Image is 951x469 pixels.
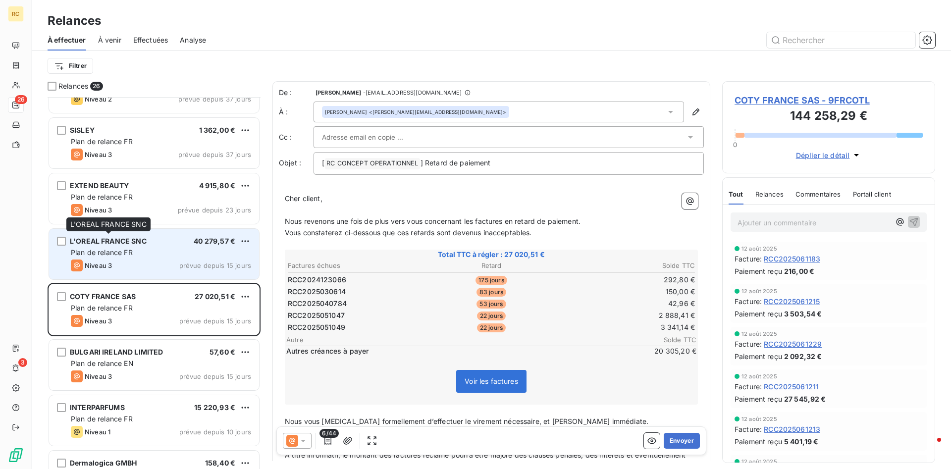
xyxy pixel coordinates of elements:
[70,348,163,356] span: BULGARI IRELAND LIMITED
[764,339,822,349] span: RCC2025061229
[70,181,129,190] span: EXTEND BEAUTY
[286,250,696,260] span: Total TTC à régler : 27 020,51 €
[735,394,782,404] span: Paiement reçu
[85,428,110,436] span: Niveau 1
[205,459,235,467] span: 158,40 €
[71,359,134,367] span: Plan de relance EN
[637,346,696,356] span: 20 305,20 €
[71,415,133,423] span: Plan de relance FR
[325,158,420,169] span: RC CONCEPT OPERATIONNEL
[8,447,24,463] img: Logo LeanPay
[48,12,101,30] h3: Relances
[755,190,784,198] span: Relances
[98,35,121,45] span: À venir
[560,298,695,309] td: 42,96 €
[764,381,819,392] span: RCC2025061211
[767,32,915,48] input: Rechercher
[285,417,648,425] span: Nous vous [MEDICAL_DATA] formellement d’effectuer le virement nécessaire, et [PERSON_NAME] immédi...
[70,403,125,412] span: INTERPARFUMS
[90,82,103,91] span: 26
[85,261,112,269] span: Niveau 3
[194,237,235,245] span: 40 279,57 €
[735,107,923,127] h3: 144 258,29 €
[288,322,345,332] span: RCC2025051049
[70,220,147,228] span: L'OREAL FRANCE SNC
[195,292,235,301] span: 27 020,51 €
[316,90,361,96] span: [PERSON_NAME]
[48,58,93,74] button: Filtrer
[477,323,506,332] span: 22 jours
[279,107,314,117] label: À :
[764,424,820,434] span: RCC2025061213
[71,137,133,146] span: Plan de relance FR
[325,108,367,115] span: [PERSON_NAME]
[853,190,891,198] span: Portail client
[421,158,491,167] span: ] Retard de paiement
[8,97,23,113] a: 26
[735,351,782,362] span: Paiement reçu
[286,336,637,344] span: Autre
[288,299,347,309] span: RCC2025040784
[735,296,762,307] span: Facture :
[71,248,133,257] span: Plan de relance FR
[735,381,762,392] span: Facture :
[741,288,777,294] span: 12 août 2025
[764,296,820,307] span: RCC2025061215
[664,433,700,449] button: Envoyer
[70,126,95,134] span: SISLEY
[729,190,743,198] span: Tout
[58,81,88,91] span: Relances
[48,35,86,45] span: À effectuer
[179,372,251,380] span: prévue depuis 15 jours
[133,35,168,45] span: Effectuées
[637,336,696,344] span: Solde TTC
[18,358,27,367] span: 3
[279,132,314,142] label: Cc :
[735,424,762,434] span: Facture :
[70,459,137,467] span: Dermalogica GMBH
[48,97,261,469] div: grid
[178,151,251,158] span: prévue depuis 37 jours
[288,287,346,297] span: RCC2025030614
[85,151,112,158] span: Niveau 3
[741,459,777,465] span: 12 août 2025
[210,348,235,356] span: 57,60 €
[70,237,147,245] span: L'OREAL FRANCE SNC
[285,228,532,237] span: Vous constaterez ci-dessous que ces retards sont devenus inacceptables.
[199,126,236,134] span: 1 362,00 €
[735,254,762,264] span: Facture :
[180,35,206,45] span: Analyse
[85,95,112,103] span: Niveau 2
[477,312,506,320] span: 22 jours
[287,261,423,271] th: Factures échues
[70,292,136,301] span: COTY FRANCE SAS
[735,94,923,107] span: COTY FRANCE SAS - 9FRCOTL
[85,317,112,325] span: Niveau 3
[475,276,507,285] span: 175 jours
[71,304,133,312] span: Plan de relance FR
[735,309,782,319] span: Paiement reçu
[784,351,822,362] span: 2 092,32 €
[793,150,865,161] button: Déplier le détail
[735,266,782,276] span: Paiement reçu
[741,331,777,337] span: 12 août 2025
[465,377,518,385] span: Voir les factures
[322,158,324,167] span: [
[796,150,850,160] span: Déplier le détail
[279,88,314,98] span: De :
[560,274,695,285] td: 292,80 €
[15,95,27,104] span: 26
[735,339,762,349] span: Facture :
[199,181,236,190] span: 4 915,80 €
[560,322,695,333] td: 3 341,14 €
[795,190,841,198] span: Commentaires
[741,246,777,252] span: 12 août 2025
[741,416,777,422] span: 12 août 2025
[279,158,301,167] span: Objet :
[363,90,462,96] span: - [EMAIL_ADDRESS][DOMAIN_NAME]
[85,372,112,380] span: Niveau 3
[71,193,133,201] span: Plan de relance FR
[288,311,345,320] span: RCC2025051047
[735,436,782,447] span: Paiement reçu
[178,206,251,214] span: prévue depuis 23 jours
